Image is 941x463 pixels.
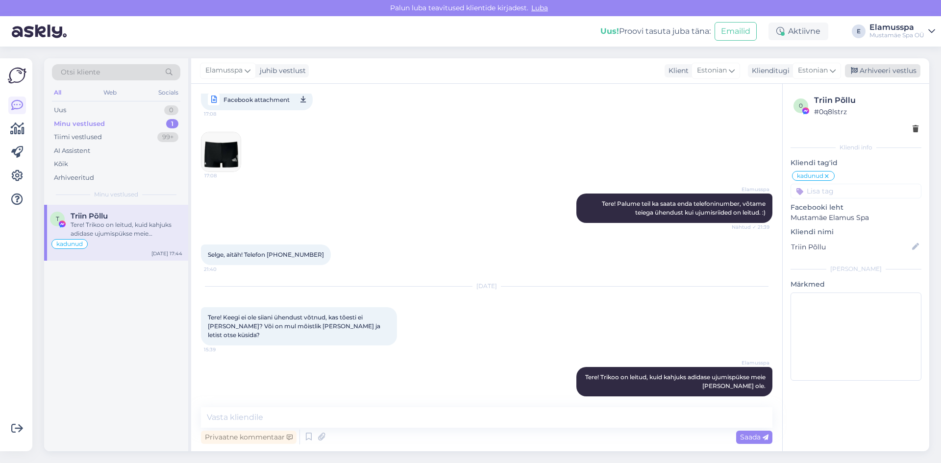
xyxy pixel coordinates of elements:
p: Kliendi nimi [791,227,921,237]
div: Triin Põllu [814,95,918,106]
span: kadunud [797,173,823,179]
div: Privaatne kommentaar [201,431,297,444]
a: ElamusspaMustamäe Spa OÜ [869,24,935,39]
span: Facebook attachment [223,94,290,106]
div: Uus [54,105,66,115]
div: Klienditugi [748,66,790,76]
span: 0 [799,102,803,109]
span: Triin Põllu [71,212,108,220]
p: Facebooki leht [791,202,921,213]
div: Proovi tasuta juba täna: [600,25,711,37]
a: Facebook attachment17:08 [201,89,313,110]
div: Aktiivne [768,23,828,40]
div: # 0q8lstrz [814,106,918,117]
span: 17:08 [204,172,241,179]
span: Luba [528,3,551,12]
span: Estonian [798,65,828,76]
input: Lisa nimi [791,242,910,252]
div: Socials [156,86,180,99]
div: Kliendi info [791,143,921,152]
div: Arhiveeritud [54,173,94,183]
p: Mustamäe Elamus Spa [791,213,921,223]
span: Elamusspa [733,359,769,366]
button: Emailid [715,22,757,41]
div: 0 [164,105,178,115]
div: Kõik [54,159,68,169]
span: Tere! Palume teil ka saata enda telefoninumber, võtame teiega ühendust kui ujumisriided on leitud... [602,200,767,216]
input: Lisa tag [791,184,921,198]
span: 15:39 [204,346,241,353]
span: T [56,215,59,222]
span: Selge, aitäh! Telefon [PHONE_NUMBER] [208,251,324,258]
span: Tere! Trikoo on leitud, kuid kahjuks adidase ujumispükse meie [PERSON_NAME] ole. [585,373,767,390]
p: Kliendi tag'id [791,158,921,168]
p: Märkmed [791,279,921,290]
div: 99+ [157,132,178,142]
span: Elamusspa [205,65,243,76]
div: E [852,24,866,38]
div: Klient [665,66,689,76]
span: kadunud [56,241,83,247]
div: [DATE] 17:44 [151,250,182,257]
img: Askly Logo [8,66,26,85]
span: 17:44 [733,397,769,404]
span: Minu vestlused [94,190,138,199]
div: Arhiveeri vestlus [845,64,920,77]
span: 21:40 [204,266,241,273]
div: [DATE] [201,282,772,291]
div: Elamusspa [869,24,924,31]
span: Estonian [697,65,727,76]
img: Attachment [201,132,241,171]
span: Nähtud ✓ 21:39 [732,223,769,231]
span: Otsi kliente [61,67,100,77]
div: Web [101,86,119,99]
div: juhib vestlust [256,66,306,76]
div: Tere! Trikoo on leitud, kuid kahjuks adidase ujumispükse meie [PERSON_NAME] ole. [71,220,182,238]
div: AI Assistent [54,146,90,156]
span: Tere! Keegi ei ole siiani ühendust võtnud, kas tõesti ei [PERSON_NAME]? Või on mul mõistlik [PERS... [208,314,382,339]
div: Minu vestlused [54,119,105,129]
div: Mustamäe Spa OÜ [869,31,924,39]
div: 1 [166,119,178,129]
span: Saada [740,433,768,441]
b: Uus! [600,26,619,36]
span: 17:08 [204,108,241,120]
div: Tiimi vestlused [54,132,102,142]
div: [PERSON_NAME] [791,265,921,273]
span: Elamusspa [733,186,769,193]
div: All [52,86,63,99]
